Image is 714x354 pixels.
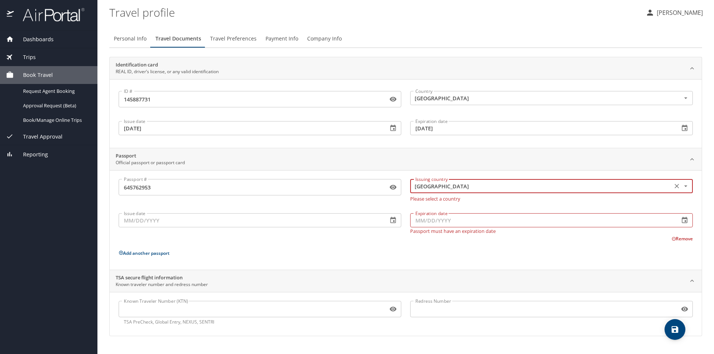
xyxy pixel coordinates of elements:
[14,53,36,61] span: Trips
[116,159,185,166] p: Official passport or passport card
[23,102,89,109] span: Approval Request (Beta)
[672,236,693,242] button: Remove
[119,213,382,227] input: MM/DD/YYYY
[14,71,53,79] span: Book Travel
[110,57,702,79] div: Identification cardREAL ID, driver’s license, or any valid identification
[23,117,89,124] span: Book/Manage Online Trips
[124,319,396,325] p: TSA PreCheck, Global Entry, NEXUS, SENTRI
[681,182,690,191] button: Open
[119,121,382,135] input: MM/DD/YYYY
[109,1,640,24] h1: Travel profile
[14,35,54,43] span: Dashboards
[307,34,342,43] span: Company Info
[116,61,219,69] h2: Identification card
[116,281,208,288] p: Known traveler number and redress number
[410,121,673,135] input: MM/DD/YYYY
[116,68,219,75] p: REAL ID, driver’s license, or any valid identification
[110,270,702,292] div: TSA secure flight informationKnown traveler number and redress number
[672,181,682,191] button: Clear
[110,79,702,148] div: Identification cardREAL ID, driver’s license, or any valid identification
[23,88,89,95] span: Request Agent Booking
[119,250,170,256] button: Add another passport
[7,7,15,22] img: icon-airportal.png
[114,34,147,43] span: Personal Info
[110,292,702,336] div: TSA secure flight informationKnown traveler number and redress number
[410,213,673,227] input: MM/DD/YYYY
[665,319,685,340] button: save
[210,34,257,43] span: Travel Preferences
[116,274,208,282] h2: TSA secure flight information
[109,30,702,48] div: Profile
[681,94,690,103] button: Open
[410,195,693,201] p: Please select a country
[110,148,702,170] div: PassportOfficial passport or passport card
[654,8,703,17] p: [PERSON_NAME]
[643,6,706,19] button: [PERSON_NAME]
[110,170,702,270] div: PassportOfficial passport or passport card
[14,133,62,141] span: Travel Approval
[410,229,693,234] p: Passport must have an expiration date
[155,34,201,43] span: Travel Documents
[14,150,48,159] span: Reporting
[266,34,298,43] span: Payment Info
[116,152,185,160] h2: Passport
[15,7,84,22] img: airportal-logo.png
